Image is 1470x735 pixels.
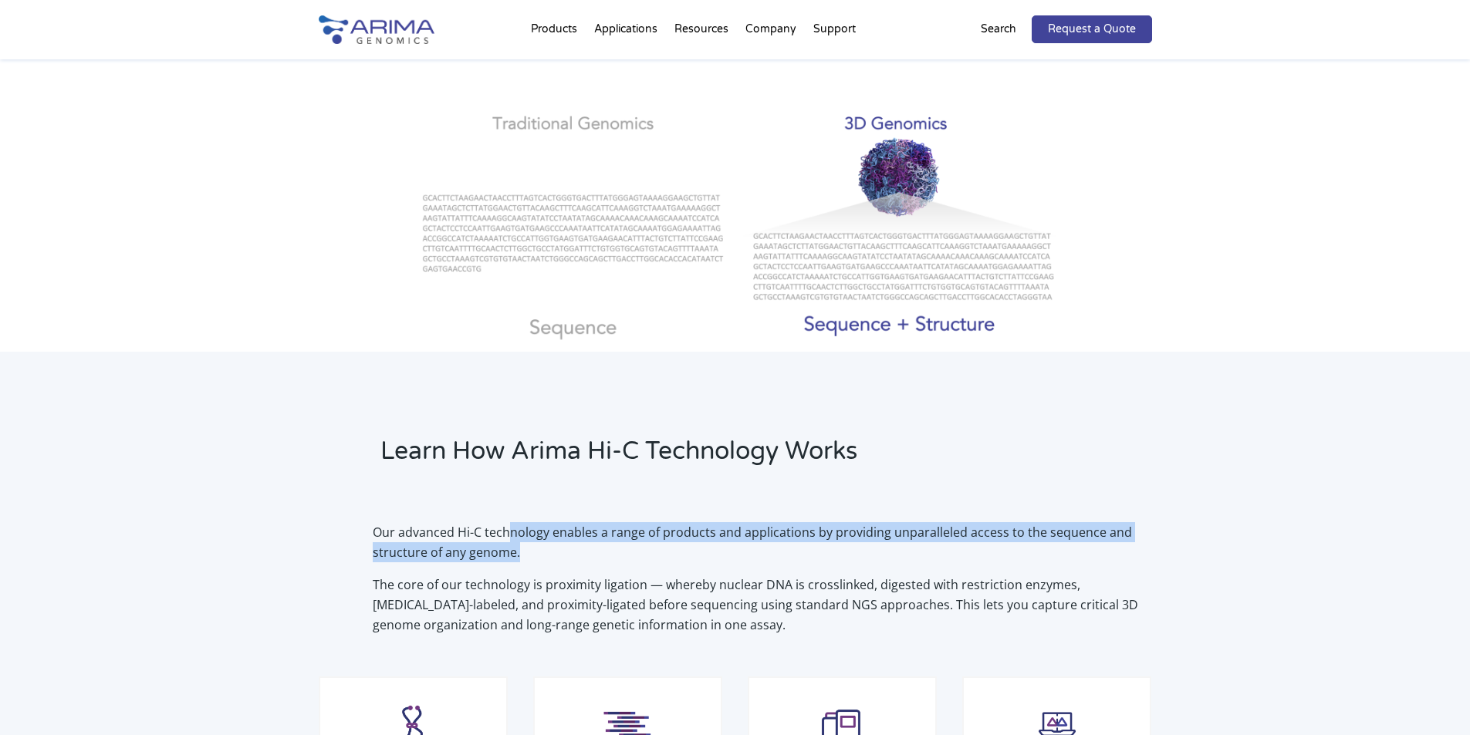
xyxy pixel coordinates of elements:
img: 3D Genomics_Sequence Structure_Arima Genomics 7 [397,93,1073,351]
h2: Learn How Arima Hi-C Technology Works [380,434,932,480]
p: Search [981,19,1016,39]
p: The core of our technology is proximity ligation — whereby nuclear DNA is crosslinked, digested w... [373,575,1152,635]
img: Arima-Genomics-logo [319,15,434,44]
p: Our advanced Hi-C technology enables a range of products and applications by providing unparallel... [373,522,1152,575]
a: Request a Quote [1032,15,1152,43]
